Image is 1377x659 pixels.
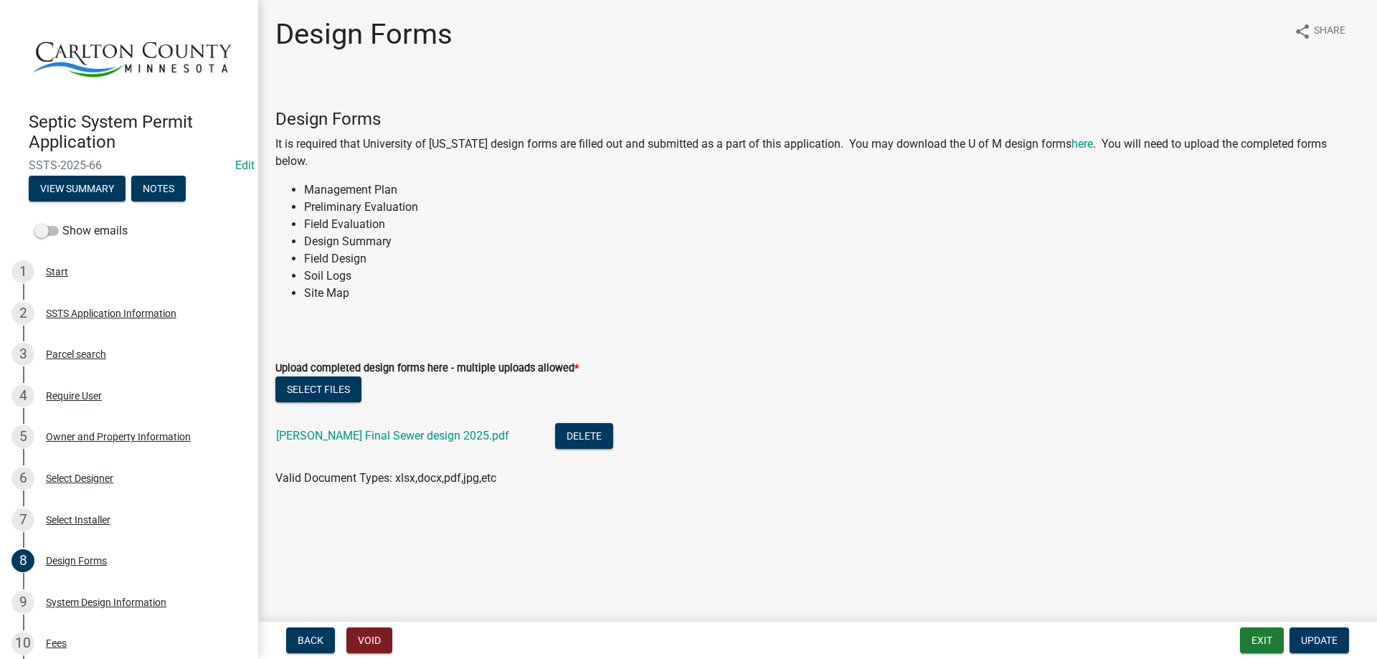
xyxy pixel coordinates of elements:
[11,632,34,655] div: 10
[29,15,235,97] img: Carlton County, Minnesota
[46,638,67,648] div: Fees
[1282,17,1357,45] button: shareShare
[275,136,1360,170] p: It is required that University of [US_STATE] design forms are filled out and submitted as a part ...
[304,181,1360,199] li: Management Plan
[29,158,229,172] span: SSTS-2025-66
[11,591,34,614] div: 9
[11,508,34,531] div: 7
[131,176,186,202] button: Notes
[304,199,1360,216] li: Preliminary Evaluation
[46,391,102,401] div: Require User
[304,233,1360,250] li: Design Summary
[555,423,613,449] button: Delete
[46,432,191,442] div: Owner and Property Information
[11,549,34,572] div: 8
[29,176,126,202] button: View Summary
[11,384,34,407] div: 4
[1301,635,1338,646] span: Update
[346,627,392,653] button: Void
[11,425,34,448] div: 5
[29,112,247,153] h4: Septic System Permit Application
[46,473,113,483] div: Select Designer
[46,556,107,566] div: Design Forms
[286,627,335,653] button: Back
[275,17,453,52] h1: Design Forms
[304,250,1360,267] li: Field Design
[304,267,1360,285] li: Soil Logs
[555,430,613,444] wm-modal-confirm: Delete Document
[1290,627,1349,653] button: Update
[1314,23,1345,40] span: Share
[275,471,496,485] span: Valid Document Types: xlsx,docx,pdf,jpg,etc
[235,158,255,172] a: Edit
[275,376,361,402] button: Select files
[276,429,509,442] a: [PERSON_NAME] Final Sewer design 2025.pdf
[11,302,34,325] div: 2
[46,267,68,277] div: Start
[235,158,255,172] wm-modal-confirm: Edit Application Number
[34,222,128,240] label: Show emails
[11,260,34,283] div: 1
[11,467,34,490] div: 6
[131,184,186,195] wm-modal-confirm: Notes
[1071,137,1093,151] a: here
[29,184,126,195] wm-modal-confirm: Summary
[46,515,110,525] div: Select Installer
[46,308,176,318] div: SSTS Application Information
[275,364,579,374] label: Upload completed design forms here - multiple uploads allowed
[46,349,106,359] div: Parcel search
[1240,627,1284,653] button: Exit
[304,285,1360,302] li: Site Map
[275,109,1360,130] h4: Design Forms
[1294,23,1311,40] i: share
[46,597,166,607] div: System Design Information
[298,635,323,646] span: Back
[304,216,1360,233] li: Field Evaluation
[11,343,34,366] div: 3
